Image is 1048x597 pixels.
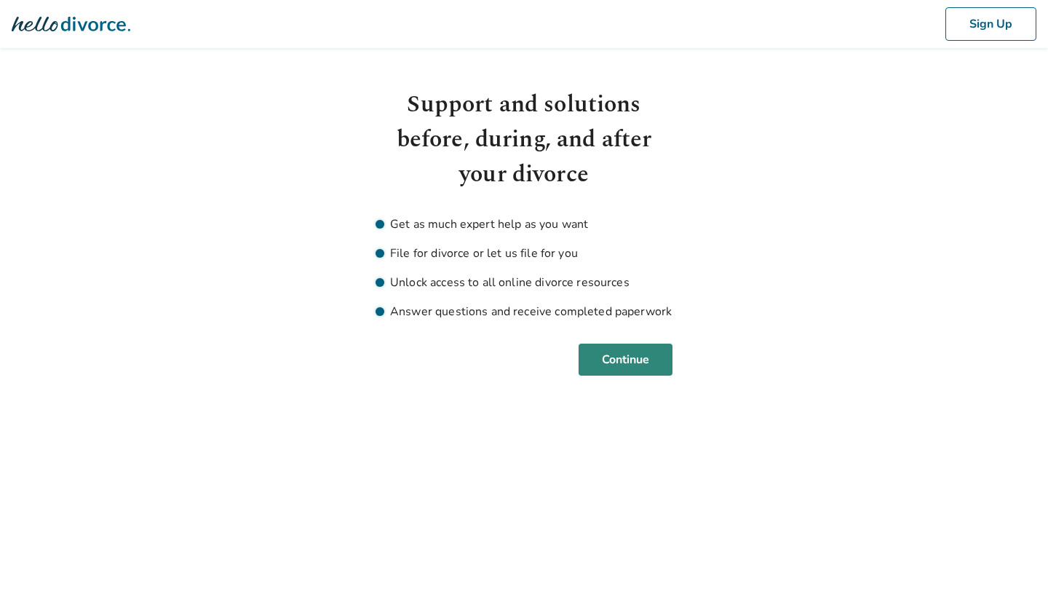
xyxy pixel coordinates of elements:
button: Continue [579,344,672,376]
li: Unlock access to all online divorce resources [376,274,672,291]
h1: Support and solutions before, during, and after your divorce [376,87,672,192]
li: Get as much expert help as you want [376,216,672,233]
button: Sign Up [945,7,1036,41]
li: File for divorce or let us file for you [376,245,672,262]
li: Answer questions and receive completed paperwork [376,303,672,320]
